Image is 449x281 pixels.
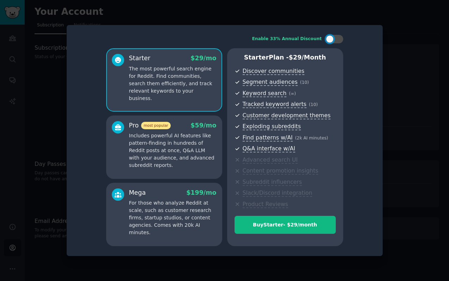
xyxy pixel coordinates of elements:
span: ( 10 ) [309,102,318,107]
span: ( 2k AI minutes ) [295,136,328,140]
button: BuyStarter- $29/month [235,216,336,234]
span: Advanced search UI [243,156,298,164]
span: Subreddit influencers [243,179,302,186]
span: Tracked keyword alerts [243,101,307,108]
span: $ 29 /month [289,54,326,61]
span: Find patterns w/AI [243,134,293,142]
span: Segment audiences [243,79,298,86]
span: Exploding subreddits [243,123,301,130]
div: Mega [129,188,146,197]
p: Includes powerful AI features like pattern-finding in hundreds of Reddit posts at once, Q&A LLM w... [129,132,217,169]
span: $ 59 /mo [190,122,216,129]
span: Content promotion insights [243,167,318,175]
div: Enable 33% Annual Discount [252,36,322,42]
span: most popular [141,122,171,129]
span: ( ∞ ) [289,91,296,96]
p: Starter Plan - [235,53,336,62]
span: Discover communities [243,68,304,75]
span: $ 29 /mo [190,55,216,62]
span: Customer development themes [243,112,331,119]
span: ( 10 ) [300,80,309,85]
div: Starter [129,54,151,63]
p: The most powerful search engine for Reddit. Find communities, search them efficiently, and track ... [129,65,217,102]
p: For those who analyze Reddit at scale, such as customer research firms, startup studios, or conte... [129,199,217,236]
span: Keyword search [243,90,287,97]
span: $ 199 /mo [186,189,216,196]
div: Pro [129,121,171,130]
span: Product Reviews [243,201,288,208]
div: Buy Starter - $ 29 /month [235,221,335,229]
span: Slack/Discord integration [243,189,313,197]
span: Q&A interface w/AI [243,145,295,152]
